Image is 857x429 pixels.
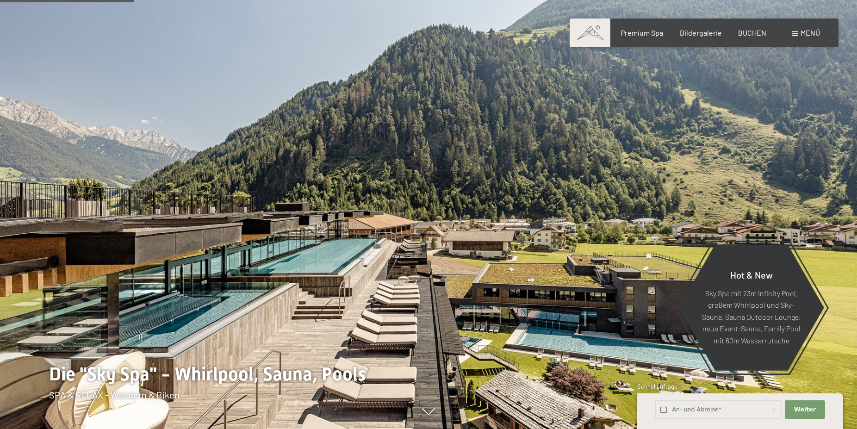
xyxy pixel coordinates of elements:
[621,28,663,37] a: Premium Spa
[636,406,639,414] span: 1
[738,28,766,37] a: BUCHEN
[678,244,825,371] a: Hot & New Sky Spa mit 23m Infinity Pool, großem Whirlpool und Sky-Sauna, Sauna Outdoor Lounge, ne...
[794,405,816,414] span: Weiter
[637,383,677,390] span: Schnellanfrage
[340,237,416,246] span: Einwilligung Marketing*
[701,287,801,346] p: Sky Spa mit 23m Infinity Pool, großem Whirlpool und Sky-Sauna, Sauna Outdoor Lounge, neue Event-S...
[680,28,722,37] a: Bildergalerie
[730,269,773,280] span: Hot & New
[785,400,825,419] button: Weiter
[801,28,820,37] span: Menü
